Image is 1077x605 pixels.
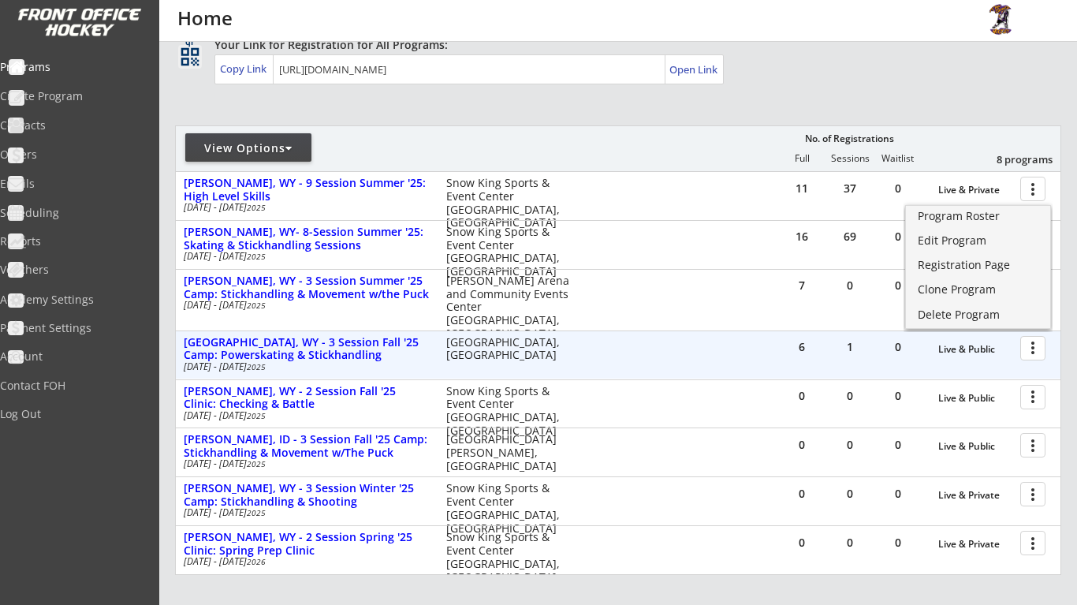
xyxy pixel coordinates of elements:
div: Delete Program [918,309,1038,320]
div: Live & Private [938,185,1012,196]
button: more_vert [1020,336,1045,360]
div: 0 [826,439,874,450]
div: 1 [826,342,874,353]
div: [GEOGRAPHIC_DATA], [GEOGRAPHIC_DATA] [446,336,570,363]
div: 16 [778,231,825,242]
div: qr [180,37,199,47]
div: 6 [778,342,825,353]
div: 0 [874,280,922,291]
div: [PERSON_NAME], WY - 3 Session Summer '25 Camp: Stickhandling & Movement w/the Puck [184,274,430,301]
div: 0 [874,439,922,450]
div: Clone Program [918,284,1038,295]
div: No. of Registrations [800,133,898,144]
em: 2025 [247,507,266,518]
em: 2025 [247,300,266,311]
em: 2025 [247,251,266,262]
div: Snow King Sports & Event Center [GEOGRAPHIC_DATA], [GEOGRAPHIC_DATA] [446,531,570,584]
em: 2025 [247,458,266,469]
div: Program Roster [918,211,1038,222]
div: Full [778,153,825,164]
div: Live & Private [938,490,1012,501]
button: more_vert [1020,531,1045,555]
div: Sessions [826,153,874,164]
div: 37 [826,183,874,194]
div: Edit Program [918,235,1038,246]
div: [DATE] - [DATE] [184,557,425,566]
em: 2025 [247,410,266,421]
div: 11 [778,183,825,194]
button: qr_code [178,45,202,69]
div: 7 [778,280,825,291]
div: Live & Private [938,539,1012,550]
div: [DATE] - [DATE] [184,301,425,310]
button: more_vert [1020,482,1045,506]
div: 0 [778,390,825,401]
button: more_vert [1020,433,1045,457]
div: 0 [874,537,922,548]
div: Live & Public [938,393,1012,404]
div: Live & Public [938,344,1012,355]
div: 0 [778,439,825,450]
div: [DATE] - [DATE] [184,508,425,517]
div: [GEOGRAPHIC_DATA] [PERSON_NAME], [GEOGRAPHIC_DATA] [446,433,570,472]
em: 2025 [247,361,266,372]
div: 0 [826,537,874,548]
div: [PERSON_NAME], WY - 2 Session Fall '25 Clinic: Checking & Battle [184,385,430,412]
div: Copy Link [220,62,270,76]
div: [DATE] - [DATE] [184,203,425,212]
div: 0 [778,537,825,548]
em: 2025 [247,202,266,213]
div: 0 [778,488,825,499]
button: more_vert [1020,385,1045,409]
div: [PERSON_NAME], WY - 2 Session Spring '25 Clinic: Spring Prep Clinic [184,531,430,558]
div: [DATE] - [DATE] [184,411,425,420]
div: Snow King Sports & Event Center [GEOGRAPHIC_DATA], [GEOGRAPHIC_DATA] [446,177,570,230]
div: 0 [874,488,922,499]
div: Waitlist [874,153,921,164]
div: 8 programs [971,152,1053,166]
div: Your Link for Registration for All Programs: [214,37,1012,53]
div: Snow King Sports & Event Center [GEOGRAPHIC_DATA], [GEOGRAPHIC_DATA] [446,482,570,535]
a: Registration Page [906,255,1050,278]
div: [DATE] - [DATE] [184,252,425,261]
a: Program Roster [906,206,1050,230]
div: [DATE] - [DATE] [184,459,425,469]
div: [PERSON_NAME], WY - 9 Session Summer '25: High Level Skills [184,177,430,204]
div: 0 [826,488,874,499]
div: [PERSON_NAME], WY- 8-Session Summer '25: Skating & Stickhandling Sessions [184,226,430,252]
button: more_vert [1020,177,1045,201]
div: View Options [185,140,311,156]
div: [GEOGRAPHIC_DATA], WY - 3 Session Fall '25 Camp: Powerskating & Stickhandling [184,336,430,363]
div: 0 [826,390,874,401]
div: 69 [826,231,874,242]
div: 0 [874,183,922,194]
div: Open Link [669,63,719,77]
div: [PERSON_NAME], WY - 3 Session Winter '25 Camp: Stickhandling & Shooting [184,482,430,509]
em: 2026 [247,556,266,567]
div: 0 [874,231,922,242]
div: [DATE] - [DATE] [184,362,425,372]
div: Snow King Sports & Event Center [GEOGRAPHIC_DATA], [GEOGRAPHIC_DATA] [446,226,570,278]
div: [PERSON_NAME], ID - 3 Session Fall '25 Camp: Stickhandling & Movement w/The Puck [184,433,430,460]
div: Snow King Sports & Event Center [GEOGRAPHIC_DATA], [GEOGRAPHIC_DATA] [446,385,570,438]
div: 0 [874,390,922,401]
div: Live & Public [938,441,1012,452]
div: Registration Page [918,260,1038,271]
div: 0 [874,342,922,353]
div: 0 [826,280,874,291]
a: Edit Program [906,230,1050,254]
a: Open Link [669,58,719,80]
div: [PERSON_NAME] Arena and Community Events Center [GEOGRAPHIC_DATA], [GEOGRAPHIC_DATA] [446,274,570,341]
